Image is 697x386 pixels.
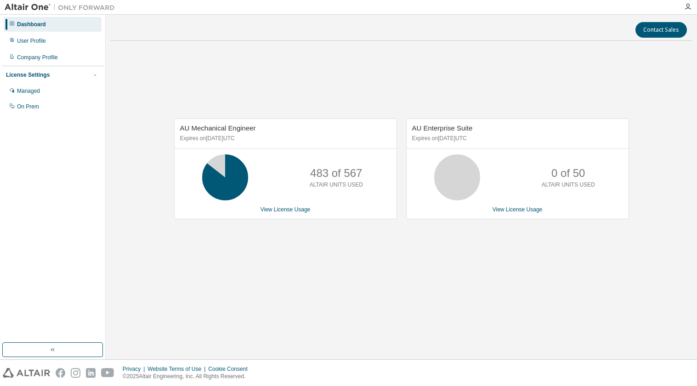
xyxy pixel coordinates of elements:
div: License Settings [6,71,50,79]
img: facebook.svg [56,368,65,378]
div: Cookie Consent [208,365,253,373]
div: On Prem [17,103,39,110]
div: Dashboard [17,21,46,28]
p: 0 of 50 [551,165,585,181]
p: ALTAIR UNITS USED [542,181,595,189]
div: Privacy [123,365,147,373]
img: Altair One [5,3,119,12]
span: AU Enterprise Suite [412,124,473,132]
p: ALTAIR UNITS USED [310,181,363,189]
img: youtube.svg [101,368,114,378]
button: Contact Sales [635,22,687,38]
img: linkedin.svg [86,368,96,378]
div: User Profile [17,37,46,45]
div: Company Profile [17,54,58,61]
p: Expires on [DATE] UTC [412,135,621,142]
p: © 2025 Altair Engineering, Inc. All Rights Reserved. [123,373,253,380]
a: View License Usage [261,206,311,213]
p: Expires on [DATE] UTC [180,135,389,142]
span: AU Mechanical Engineer [180,124,256,132]
img: altair_logo.svg [3,368,50,378]
a: View License Usage [493,206,543,213]
div: Website Terms of Use [147,365,208,373]
p: 483 of 567 [310,165,362,181]
img: instagram.svg [71,368,80,378]
div: Managed [17,87,40,95]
